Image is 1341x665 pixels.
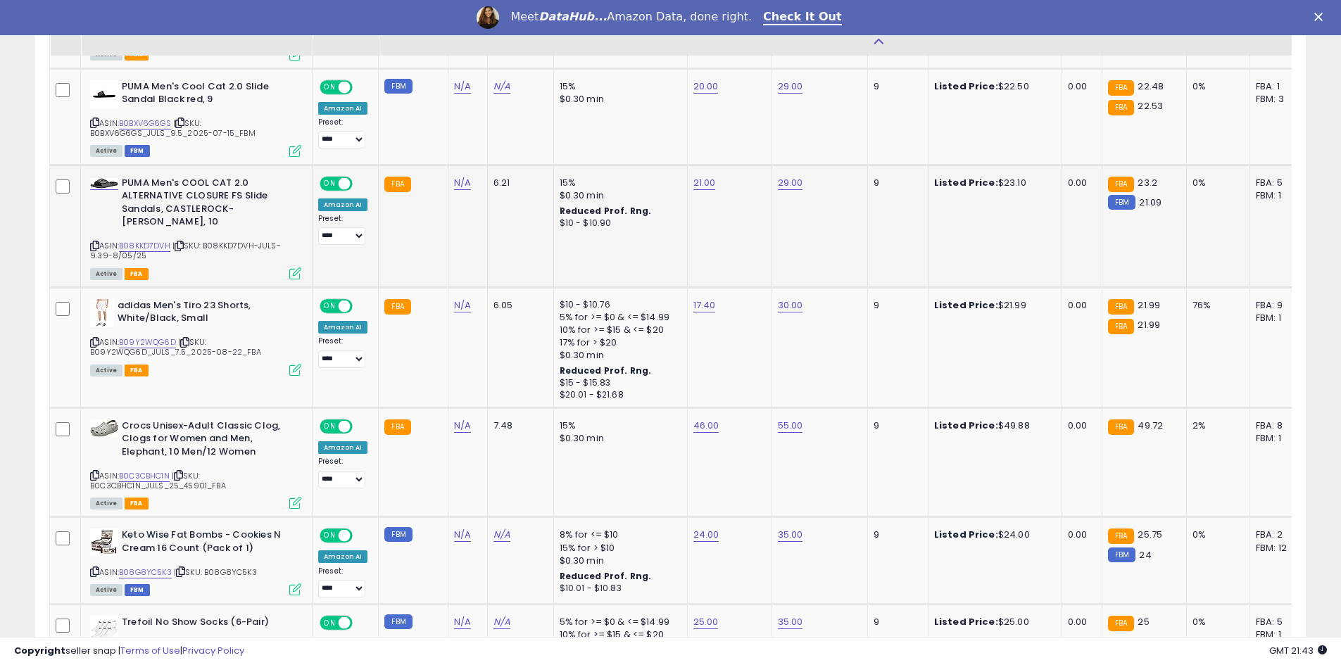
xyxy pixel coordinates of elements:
span: 25.75 [1138,528,1162,541]
div: Amazon AI [318,441,367,454]
span: ON [321,81,339,93]
a: N/A [493,615,510,629]
b: adidas Men's Tiro 23 Shorts, White/Black, Small [118,299,289,329]
b: Listed Price: [934,615,998,628]
div: Amazon AI [318,102,367,115]
img: 31tnklETvGL._SL40_.jpg [90,299,114,327]
small: FBA [1108,177,1134,192]
div: 5% for >= $0 & <= $14.99 [560,616,676,628]
small: FBM [1108,195,1135,210]
span: 21.99 [1138,298,1160,312]
b: Trefoil No Show Socks (6-Pair) [122,616,293,633]
a: N/A [493,528,510,542]
div: $20.01 - $21.68 [560,389,676,401]
div: 6.05 [493,299,543,312]
small: FBA [1108,299,1134,315]
div: 15% [560,177,676,189]
img: 41aVFJUbEbL._SL40_.jpg [90,419,118,437]
span: FBA [125,365,149,376]
div: FBA: 9 [1256,299,1302,312]
a: N/A [493,80,510,94]
div: 5% for >= $0 & <= $14.99 [560,311,676,324]
div: $25.00 [934,616,1051,628]
small: FBA [1108,319,1134,334]
div: ASIN: [90,80,301,156]
b: Listed Price: [934,176,998,189]
div: 9 [874,616,917,628]
div: 0.00 [1068,80,1091,93]
a: 17.40 [693,298,716,312]
b: Reduced Prof. Rng. [560,205,652,217]
span: | SKU: B08KKD7DVH-JULS-9.39-8/05/25 [90,240,281,261]
img: 316qtZ2LYrL._SL40_.jpg [90,616,118,644]
div: $0.30 min [560,432,676,445]
span: OFF [351,530,373,542]
span: All listings currently available for purchase on Amazon [90,498,122,509]
small: FBA [384,419,410,435]
span: ON [321,300,339,312]
div: 15% [560,80,676,93]
small: FBA [384,177,410,192]
div: Amazon AI [318,198,367,211]
span: ON [321,177,339,189]
i: DataHub... [539,10,607,23]
div: FBA: 8 [1256,419,1302,432]
div: $0.30 min [560,93,676,106]
div: $49.88 [934,419,1051,432]
a: B0BXV6G6GS [119,118,171,129]
b: PUMA Men's Cool Cat 2.0 Slide Sandal Black red, 9 [122,80,293,110]
b: Reduced Prof. Rng. [560,365,652,376]
b: Crocs Unisex-Adult Classic Clog, Clogs for Women and Men, Elephant, 10 Men/12 Women [122,419,293,462]
a: 30.00 [778,298,803,312]
small: FBM [384,79,412,94]
span: All listings currently available for purchase on Amazon [90,365,122,376]
div: $10 - $10.76 [560,299,676,311]
div: Amazon AI [318,321,367,334]
div: Preset: [318,457,367,488]
a: N/A [454,298,471,312]
span: | SKU: B09Y2WQG6D_JULS_7.5_2025-08-22_FBA [90,336,261,357]
div: Close [1314,13,1328,21]
div: FBM: 1 [1256,189,1302,202]
span: 22.48 [1138,80,1164,93]
div: $10 - $10.90 [560,217,676,229]
span: | SKU: B0BXV6G6GS_JULS_9.5_2025-07-15_FBM [90,118,256,139]
span: FBM [125,145,150,157]
div: Preset: [318,118,367,149]
div: $21.99 [934,299,1051,312]
a: N/A [454,80,471,94]
div: 0% [1192,528,1239,541]
a: Check It Out [763,10,842,25]
div: 2% [1192,419,1239,432]
div: 76% [1192,299,1239,312]
div: Preset: [318,336,367,368]
div: 0% [1192,616,1239,628]
span: FBA [125,268,149,280]
small: FBM [1108,547,1135,562]
span: OFF [351,177,373,189]
small: FBA [1108,419,1134,435]
small: FBM [384,527,412,542]
b: Listed Price: [934,80,998,93]
a: 35.00 [778,615,803,629]
div: ASIN: [90,177,301,278]
a: 29.00 [778,176,803,190]
a: B09Y2WQG6D [119,336,176,348]
div: 0.00 [1068,528,1091,541]
div: 0.00 [1068,616,1091,628]
a: N/A [454,419,471,433]
div: seller snap | | [14,645,244,658]
span: FBA [125,498,149,509]
span: FBM [125,584,150,596]
a: 55.00 [778,419,803,433]
a: N/A [454,615,471,629]
b: Listed Price: [934,528,998,541]
div: 0.00 [1068,419,1091,432]
div: 7.48 [493,419,543,432]
a: N/A [454,528,471,542]
div: 0% [1192,80,1239,93]
div: $0.30 min [560,555,676,567]
span: OFF [351,81,373,93]
a: 35.00 [778,528,803,542]
a: 20.00 [693,80,719,94]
